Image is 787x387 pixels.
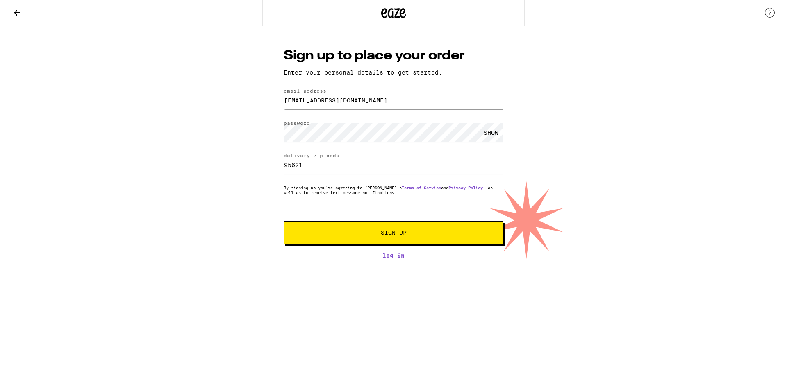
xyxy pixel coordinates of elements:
[284,156,503,174] input: delivery zip code
[284,47,503,65] h1: Sign up to place your order
[284,185,503,195] p: By signing up you're agreeing to [PERSON_NAME]'s and , as well as to receive text message notific...
[284,221,503,244] button: Sign Up
[448,185,483,190] a: Privacy Policy
[402,185,441,190] a: Terms of Service
[381,230,407,235] span: Sign Up
[284,153,339,158] label: delivery zip code
[284,91,503,109] input: email address
[284,252,503,259] a: Log In
[284,88,326,93] label: email address
[284,120,310,126] label: password
[284,69,503,76] p: Enter your personal details to get started.
[479,123,503,142] div: SHOW
[5,6,59,12] span: Hi. Need any help?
